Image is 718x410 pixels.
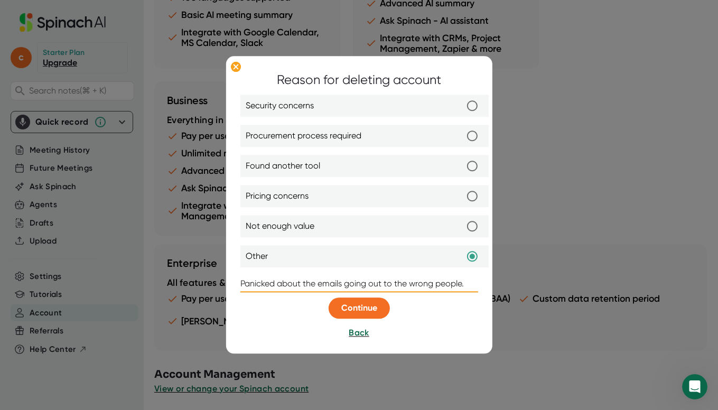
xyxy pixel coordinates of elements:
span: Other [246,250,268,263]
div: Reason for deleting account [277,71,441,90]
span: Pricing concerns [246,190,309,203]
input: Provide additional detail [240,276,478,293]
span: Back [349,328,369,338]
span: Security concerns [246,100,314,113]
span: Procurement process required [246,130,361,143]
iframe: Intercom live chat [682,374,707,399]
button: Back [349,327,369,340]
span: Continue [341,303,377,313]
span: Found another tool [246,160,320,173]
button: Continue [329,298,390,319]
span: Not enough value [246,220,314,233]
